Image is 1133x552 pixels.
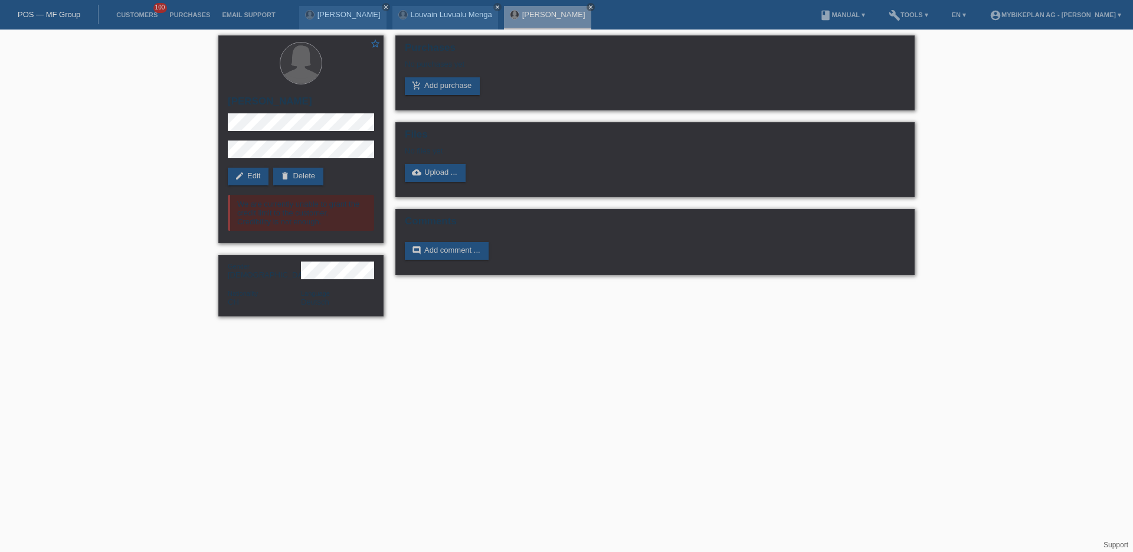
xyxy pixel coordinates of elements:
div: No purchases yet [405,60,905,77]
i: star_border [370,38,381,49]
i: book [820,9,831,21]
i: close [588,4,594,10]
a: bookManual ▾ [814,11,871,18]
h2: [PERSON_NAME] [228,96,374,113]
span: Deutsch [301,298,329,306]
a: editEdit [228,168,268,185]
i: edit [235,171,244,181]
h2: Comments [405,215,905,233]
div: We are currently unable to grant the credit limit to the customer. Credibility is not enough. [228,195,374,231]
a: POS — MF Group [18,10,80,19]
a: [PERSON_NAME] [522,10,585,19]
a: close [382,3,390,11]
div: [DEMOGRAPHIC_DATA] [228,262,301,279]
span: Gender [228,263,250,270]
i: add_shopping_cart [412,81,421,90]
a: close [493,3,502,11]
i: close [383,4,389,10]
i: account_circle [990,9,1001,21]
a: cloud_uploadUpload ... [405,164,466,182]
a: Purchases [163,11,216,18]
a: buildTools ▾ [883,11,934,18]
i: build [889,9,900,21]
i: cloud_upload [412,168,421,177]
a: deleteDelete [273,168,323,185]
a: Support [1103,541,1128,549]
span: 100 [153,3,168,13]
span: Nationality [228,290,258,297]
a: EN ▾ [946,11,972,18]
a: Email Support [216,11,281,18]
i: comment [412,246,421,255]
a: star_border [370,38,381,51]
a: account_circleMybikeplan AG - [PERSON_NAME] ▾ [984,11,1127,18]
a: Customers [110,11,163,18]
a: close [587,3,595,11]
h2: Files [405,129,905,146]
a: [PERSON_NAME] [317,10,381,19]
i: close [495,4,500,10]
a: commentAdd comment ... [405,242,489,260]
i: delete [280,171,290,181]
a: add_shopping_cartAdd purchase [405,77,480,95]
span: Switzerland [228,298,239,306]
h2: Purchases [405,42,905,60]
a: Louvain Luvualu Menga [411,10,492,19]
div: No files yet [405,146,765,155]
span: Language [301,290,330,297]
